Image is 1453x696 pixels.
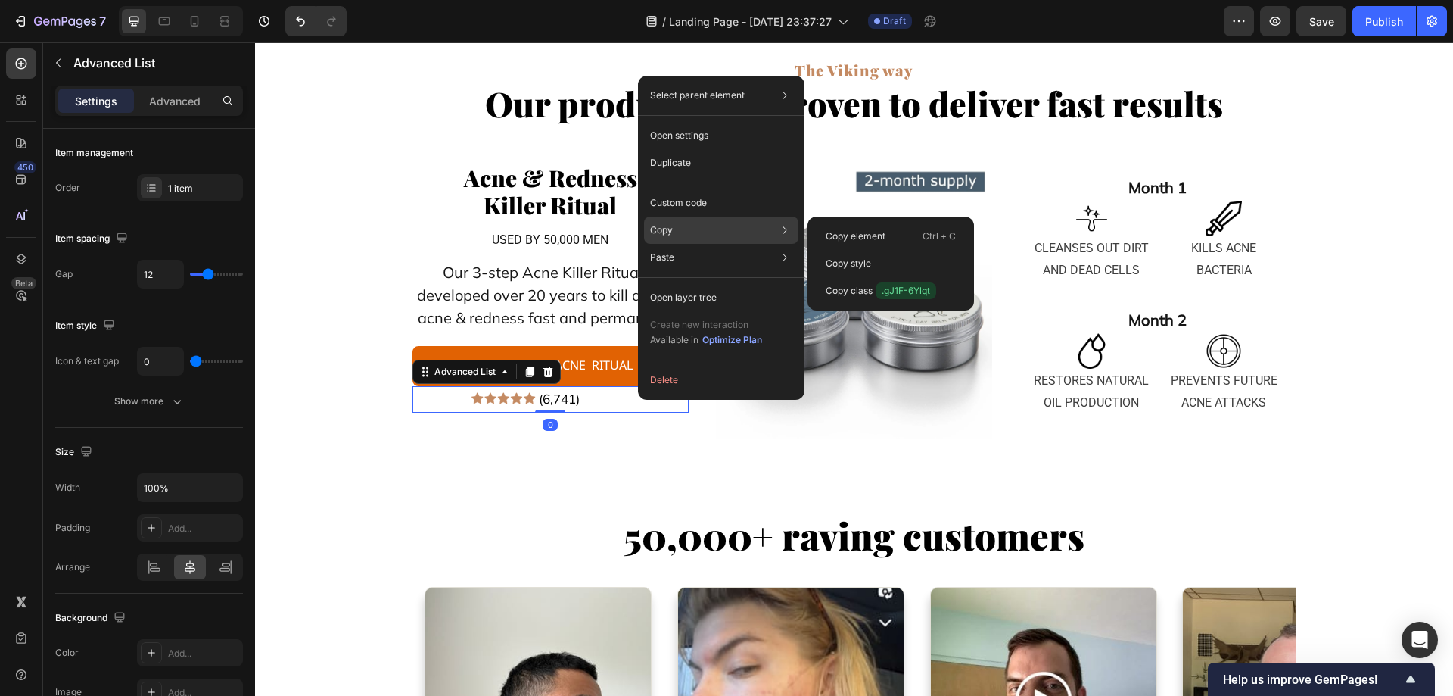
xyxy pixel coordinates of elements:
div: Item spacing [55,229,131,249]
p: Open settings [650,129,708,142]
div: Gap [55,267,73,281]
p: Cleanses out dirt and dead cells [778,195,895,239]
div: Icon & text gap [55,354,119,368]
div: Show more [114,394,185,409]
img: gempages_568747440534979454-da4b8a43-bc53-4fae-a269-f32dc9fb2a2c.png [819,291,855,327]
p: Month 1 [778,134,1027,157]
div: Optimize Plan [702,333,762,347]
p: Custom code [650,196,707,210]
button: Delete [644,367,798,394]
div: Advanced List [176,323,244,336]
span: Save [1309,15,1334,28]
button: Publish [1352,6,1416,36]
span: Help us improve GemPages! [1223,673,1402,687]
p: Restores natural oil production [778,328,895,372]
div: Size [55,442,95,463]
span: / [662,14,666,30]
iframe: Design area [255,42,1453,696]
p: Duplicate [650,156,691,170]
div: Add... [168,647,239,660]
div: Order [55,181,80,195]
button: Show survey - Help us improve GemPages! [1223,670,1420,688]
div: Publish [1365,14,1403,30]
span: Draft [883,14,906,28]
p: Copy element [826,229,885,243]
input: Auto [138,261,183,288]
p: Prevents future acne attacks [910,328,1028,372]
button: 7 [6,6,113,36]
p: 50,000+ raving customers [159,471,1040,516]
div: Add... [168,522,239,535]
input: Auto [138,474,242,501]
div: Item style [55,316,118,336]
img: gempages_568747440534979454-00ffcc16-6dfb-480a-839a-07e2584ae892.webp [951,158,987,195]
button: Save [1296,6,1346,36]
p: 7 [99,12,106,30]
p: Open layer tree [650,291,717,304]
div: Item management [55,146,133,160]
div: Beta [11,277,36,289]
p: Month 2 [778,267,1027,289]
span: Landing Page - [DATE] 23:37:27 [669,14,832,30]
img: gempages_568747440534979454-b92fb994-658a-4847-a6ce-67a5fd90777b.webp [461,120,737,397]
p: (6,741) [284,345,377,369]
span: .gJ1F-6Ylqt [876,282,936,299]
img: gempages_568747440534979454-84a33628-3490-41ce-abda-86676f767c97.webp [819,158,855,195]
div: Color [55,646,79,660]
p: Advanced [149,93,201,109]
span: Available in [650,334,698,345]
div: 0 [288,376,303,389]
div: Undo/Redo [285,6,347,36]
div: 450 [14,161,36,173]
p: Settings [75,93,117,109]
div: Padding [55,521,90,535]
p: Select parent element [650,89,745,102]
div: Background [55,608,129,629]
p: Paste [650,251,674,264]
button: Show more [55,388,243,415]
button: Optimize Plan [702,332,763,348]
p: Ctrl + C [923,229,956,244]
div: Open Intercom Messenger [1402,622,1438,658]
img: gempages_568747440534979454-990d517d-d41e-4f6c-a217-f3a539212c49.webp [951,291,987,327]
input: Auto [138,348,183,375]
p: Advanced List [73,54,237,72]
p: Create new interaction [650,317,763,332]
div: Width [55,481,80,495]
p: Copy style [826,257,871,270]
div: 1 item [168,182,239,195]
div: Arrange [55,560,90,574]
p: Copy [650,223,673,237]
p: Copy class [826,282,936,299]
p: Kills acne bacteria [910,195,1028,239]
